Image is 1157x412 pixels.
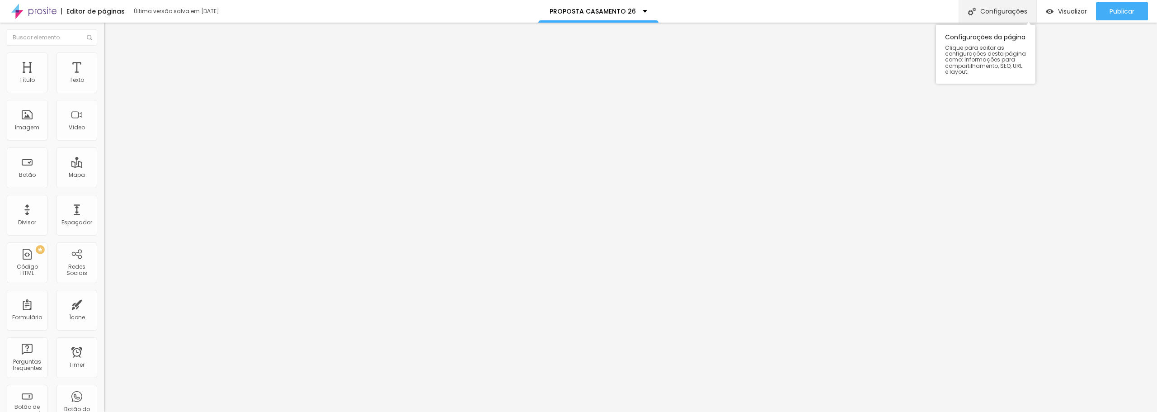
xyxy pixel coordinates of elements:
[61,8,125,14] div: Editor de páginas
[134,9,238,14] div: Última versão salva em [DATE]
[7,29,97,46] input: Buscar elemento
[18,219,36,226] div: Divisor
[15,124,39,131] div: Imagem
[1037,2,1096,20] button: Visualizar
[69,314,85,321] div: Ícone
[1096,2,1148,20] button: Publicar
[968,8,976,15] img: Icone
[69,172,85,178] div: Mapa
[19,172,36,178] div: Botão
[59,264,94,277] div: Redes Sociais
[945,45,1026,75] span: Clique para editar as configurações desta página como: Informações para compartilhamento, SEO, UR...
[104,23,1157,412] iframe: Editor
[69,362,85,368] div: Timer
[550,8,636,14] p: PROPOSTA CASAMENTO 26
[1058,8,1087,15] span: Visualizar
[12,314,42,321] div: Formulário
[1110,8,1134,15] span: Publicar
[9,264,45,277] div: Código HTML
[70,77,84,83] div: Texto
[936,25,1035,84] div: Configurações da página
[87,35,92,40] img: Icone
[9,359,45,372] div: Perguntas frequentes
[69,124,85,131] div: Vídeo
[61,219,92,226] div: Espaçador
[1046,8,1054,15] img: view-1.svg
[19,77,35,83] div: Título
